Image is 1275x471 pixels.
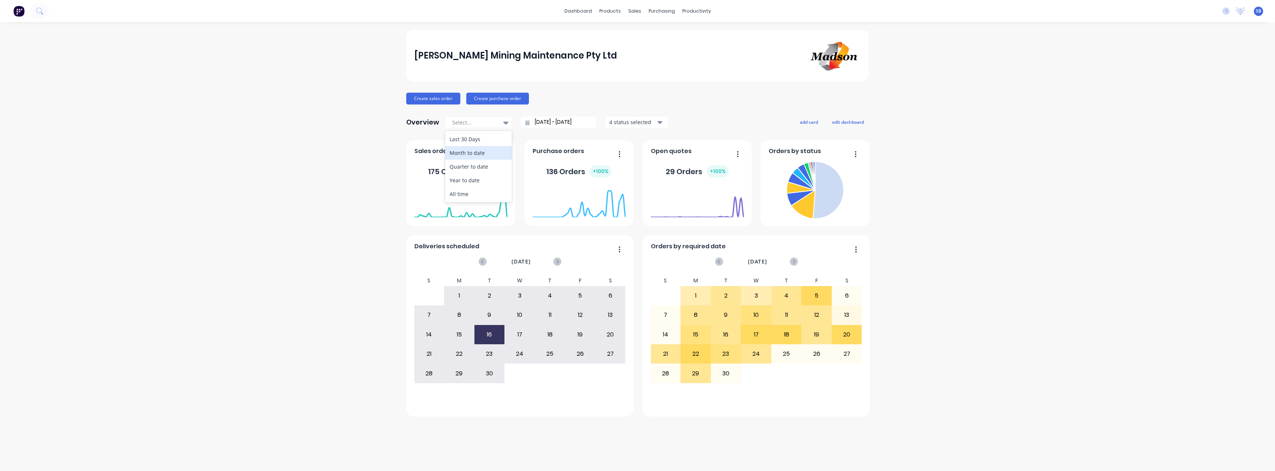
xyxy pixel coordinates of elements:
[444,275,474,286] div: M
[625,6,645,17] div: sales
[802,306,831,324] div: 12
[681,345,711,363] div: 22
[444,364,474,382] div: 29
[809,39,861,73] img: Madson Mining Maintenance Pty Ltd
[414,306,444,324] div: 7
[651,364,680,382] div: 28
[505,286,534,305] div: 3
[565,325,595,344] div: 19
[651,325,680,344] div: 14
[711,275,741,286] div: T
[475,364,504,382] div: 30
[827,117,869,127] button: edit dashboard
[535,306,565,324] div: 11
[535,286,565,305] div: 4
[650,275,681,286] div: S
[511,258,531,266] span: [DATE]
[596,6,625,17] div: products
[414,325,444,344] div: 14
[406,115,439,130] div: Overview
[565,306,595,324] div: 12
[445,146,512,160] div: Month to date
[666,165,729,178] div: 29 Orders
[801,275,832,286] div: F
[711,306,741,324] div: 9
[741,275,771,286] div: W
[771,275,802,286] div: T
[679,6,715,17] div: productivity
[505,325,534,344] div: 17
[651,147,692,156] span: Open quotes
[565,286,595,305] div: 5
[414,364,444,382] div: 28
[474,275,505,286] div: T
[504,275,535,286] div: W
[445,132,512,146] div: Last 30 Days
[680,275,711,286] div: M
[681,306,711,324] div: 8
[475,306,504,324] div: 9
[711,286,741,305] div: 2
[535,325,565,344] div: 18
[414,275,444,286] div: S
[605,117,668,128] button: 4 status selected
[535,275,565,286] div: T
[505,306,534,324] div: 10
[681,286,711,305] div: 1
[651,306,680,324] div: 7
[681,364,711,382] div: 29
[651,345,680,363] div: 21
[707,165,729,178] div: + 100 %
[444,325,474,344] div: 15
[428,165,493,178] div: 175 Orders
[445,187,512,201] div: All time
[546,165,612,178] div: 136 Orders
[795,117,823,127] button: add card
[444,286,474,305] div: 1
[832,275,862,286] div: S
[535,345,565,363] div: 25
[466,93,529,105] button: Create purchase order
[645,6,679,17] div: purchasing
[609,118,656,126] div: 4 status selected
[711,345,741,363] div: 23
[596,306,625,324] div: 13
[13,6,24,17] img: Factory
[590,165,612,178] div: + 100 %
[475,345,504,363] div: 23
[772,286,801,305] div: 4
[772,345,801,363] div: 25
[772,306,801,324] div: 11
[802,286,831,305] div: 5
[414,48,617,63] div: [PERSON_NAME] Mining Maintenance Pty Ltd
[414,345,444,363] div: 21
[681,325,711,344] div: 15
[475,286,504,305] div: 2
[406,93,460,105] button: Create sales order
[741,306,771,324] div: 10
[445,173,512,187] div: Year to date
[565,275,595,286] div: F
[505,345,534,363] div: 24
[741,325,771,344] div: 17
[741,345,771,363] div: 24
[444,345,474,363] div: 22
[596,325,625,344] div: 20
[772,325,801,344] div: 18
[414,147,453,156] span: Sales orders
[561,6,596,17] a: dashboard
[711,325,741,344] div: 16
[595,275,626,286] div: S
[711,364,741,382] div: 30
[832,286,862,305] div: 6
[596,345,625,363] div: 27
[565,345,595,363] div: 26
[748,258,767,266] span: [DATE]
[533,147,584,156] span: Purchase orders
[475,325,504,344] div: 16
[596,286,625,305] div: 6
[802,325,831,344] div: 19
[832,345,862,363] div: 27
[444,306,474,324] div: 8
[802,345,831,363] div: 26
